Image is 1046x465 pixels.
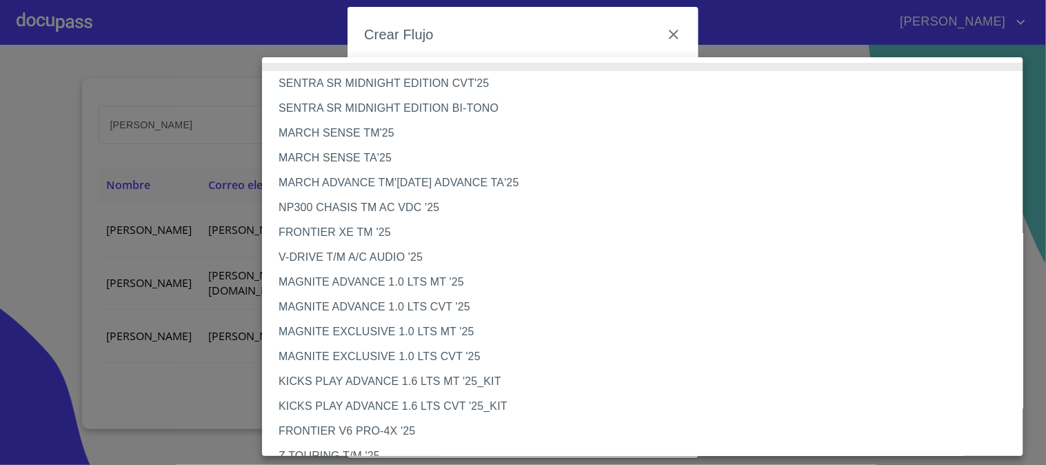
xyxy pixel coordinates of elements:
[262,419,1035,444] li: FRONTIER V6 PRO-4X '25
[262,195,1035,220] li: NP300 CHASIS TM AC VDC '25
[262,71,1035,96] li: SENTRA SR MIDNIGHT EDITION CVT'25
[262,245,1035,270] li: V-DRIVE T/M A/C AUDIO '25
[262,146,1035,170] li: MARCH SENSE TA'25
[262,170,1035,195] li: MARCH ADVANCE TM'[DATE] ADVANCE TA'25
[262,121,1035,146] li: MARCH SENSE TM'25
[262,369,1035,394] li: KICKS PLAY ADVANCE 1.6 LTS MT '25_KIT
[262,295,1035,319] li: MAGNITE ADVANCE 1.0 LTS CVT '25
[262,394,1035,419] li: KICKS PLAY ADVANCE 1.6 LTS CVT '25_KIT
[262,270,1035,295] li: MAGNITE ADVANCE 1.0 LTS MT '25
[262,319,1035,344] li: MAGNITE EXCLUSIVE 1.0 LTS MT '25
[262,344,1035,369] li: MAGNITE EXCLUSIVE 1.0 LTS CVT '25
[262,220,1035,245] li: FRONTIER XE TM '25
[262,96,1035,121] li: SENTRA SR MIDNIGHT EDITION BI-TONO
